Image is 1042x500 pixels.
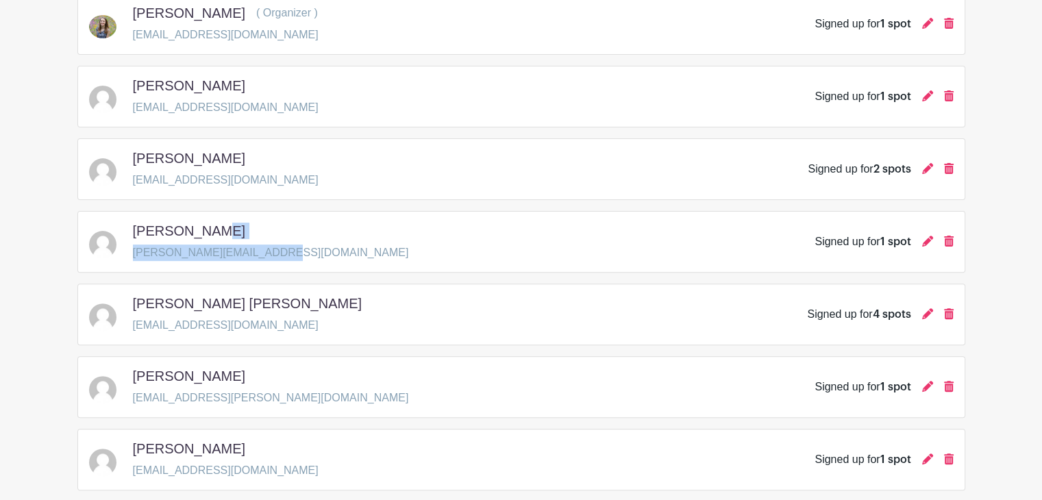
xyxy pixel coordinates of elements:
img: default-ce2991bfa6775e67f084385cd625a349d9dcbb7a52a09fb2fda1e96e2d18dcdb.png [89,158,116,186]
p: [EMAIL_ADDRESS][DOMAIN_NAME] [133,99,319,116]
div: Signed up for [815,379,910,395]
p: [EMAIL_ADDRESS][PERSON_NAME][DOMAIN_NAME] [133,390,409,406]
img: default-ce2991bfa6775e67f084385cd625a349d9dcbb7a52a09fb2fda1e96e2d18dcdb.png [89,303,116,331]
h5: [PERSON_NAME] [133,77,245,94]
div: Signed up for [808,161,910,177]
p: [EMAIL_ADDRESS][DOMAIN_NAME] [133,172,319,188]
p: [EMAIL_ADDRESS][DOMAIN_NAME] [133,462,319,479]
h5: [PERSON_NAME] [133,440,245,457]
img: default-ce2991bfa6775e67f084385cd625a349d9dcbb7a52a09fb2fda1e96e2d18dcdb.png [89,449,116,476]
div: Signed up for [815,88,910,105]
div: Signed up for [815,16,910,32]
h5: [PERSON_NAME] [133,5,245,21]
div: Signed up for [815,234,910,250]
h5: [PERSON_NAME] [133,368,245,384]
span: 2 spots [873,164,911,175]
span: 1 spot [880,382,911,392]
div: Signed up for [807,306,910,323]
img: IMG_0582.jpg [89,15,116,38]
img: default-ce2991bfa6775e67f084385cd625a349d9dcbb7a52a09fb2fda1e96e2d18dcdb.png [89,86,116,113]
p: [PERSON_NAME][EMAIL_ADDRESS][DOMAIN_NAME] [133,245,409,261]
span: ( Organizer ) [256,7,318,18]
h5: [PERSON_NAME] [133,223,245,239]
img: default-ce2991bfa6775e67f084385cd625a349d9dcbb7a52a09fb2fda1e96e2d18dcdb.png [89,376,116,403]
p: [EMAIL_ADDRESS][DOMAIN_NAME] [133,27,319,43]
h5: [PERSON_NAME] [133,150,245,166]
span: 1 spot [880,454,911,465]
h5: [PERSON_NAME] [PERSON_NAME] [133,295,362,312]
div: Signed up for [815,451,910,468]
img: default-ce2991bfa6775e67f084385cd625a349d9dcbb7a52a09fb2fda1e96e2d18dcdb.png [89,231,116,258]
span: 4 spots [873,309,911,320]
span: 1 spot [880,91,911,102]
span: 1 spot [880,18,911,29]
p: [EMAIL_ADDRESS][DOMAIN_NAME] [133,317,373,334]
span: 1 spot [880,236,911,247]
